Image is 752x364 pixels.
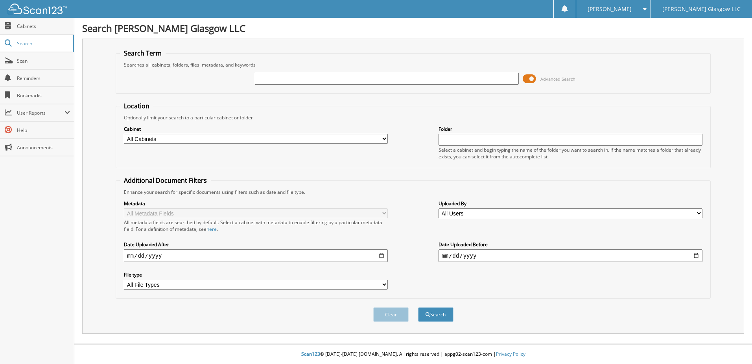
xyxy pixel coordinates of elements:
[124,249,388,262] input: start
[17,110,65,116] span: User Reports
[17,75,70,82] span: Reminders
[439,241,702,248] label: Date Uploaded Before
[662,7,741,11] span: [PERSON_NAME] Glasgow LLC
[418,307,453,322] button: Search
[439,200,702,207] label: Uploaded By
[124,200,388,207] label: Metadata
[713,326,752,364] iframe: Chat Widget
[74,345,752,364] div: © [DATE]-[DATE] [DOMAIN_NAME]. All rights reserved | appg02-scan123-com |
[439,126,702,132] label: Folder
[120,61,706,68] div: Searches all cabinets, folders, files, metadata, and keywords
[120,189,706,195] div: Enhance your search for specific documents using filters such as date and file type.
[82,22,744,35] h1: Search [PERSON_NAME] Glasgow LLC
[17,40,69,47] span: Search
[120,176,211,185] legend: Additional Document Filters
[17,23,70,30] span: Cabinets
[120,114,706,121] div: Optionally limit your search to a particular cabinet or folder
[17,58,70,64] span: Scan
[17,92,70,99] span: Bookmarks
[120,102,153,110] legend: Location
[124,126,388,132] label: Cabinet
[206,226,217,232] a: here
[301,351,320,357] span: Scan123
[124,271,388,278] label: File type
[124,219,388,232] div: All metadata fields are searched by default. Select a cabinet with metadata to enable filtering b...
[540,76,575,82] span: Advanced Search
[496,351,525,357] a: Privacy Policy
[17,127,70,134] span: Help
[439,249,702,262] input: end
[120,49,166,58] legend: Search Term
[588,7,632,11] span: [PERSON_NAME]
[8,4,67,14] img: scan123-logo-white.svg
[439,147,702,160] div: Select a cabinet and begin typing the name of the folder you want to search in. If the name match...
[124,241,388,248] label: Date Uploaded After
[373,307,409,322] button: Clear
[17,144,70,151] span: Announcements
